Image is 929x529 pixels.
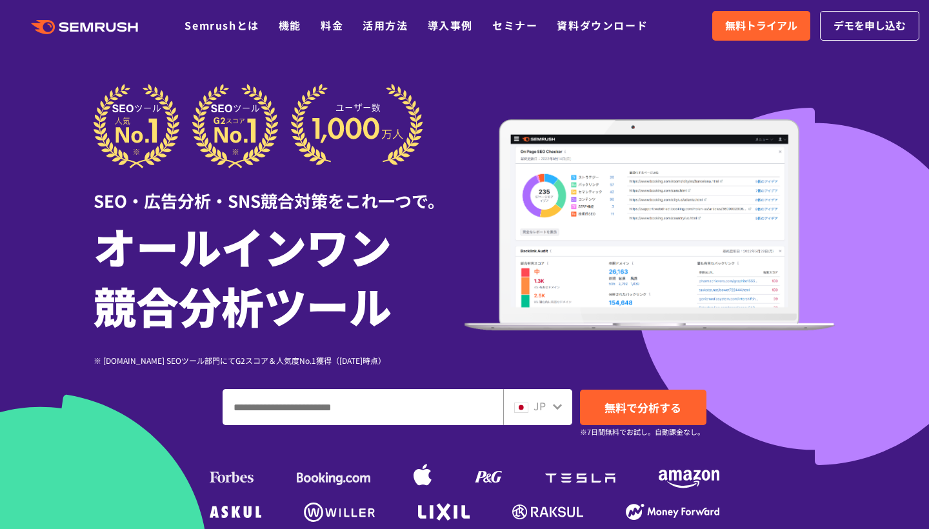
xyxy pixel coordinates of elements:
[321,17,343,33] a: 料金
[712,11,810,41] a: 無料トライアル
[580,390,706,425] a: 無料で分析する
[557,17,648,33] a: 資料ダウンロード
[834,17,906,34] span: デモを申し込む
[185,17,259,33] a: Semrushとは
[94,354,464,366] div: ※ [DOMAIN_NAME] SEOツール部門にてG2スコア＆人気度No.1獲得（[DATE]時点）
[725,17,797,34] span: 無料トライアル
[363,17,408,33] a: 活用方法
[492,17,537,33] a: セミナー
[94,216,464,335] h1: オールインワン 競合分析ツール
[820,11,919,41] a: デモを申し込む
[534,398,546,414] span: JP
[428,17,473,33] a: 導入事例
[223,390,503,424] input: ドメイン、キーワードまたはURLを入力してください
[279,17,301,33] a: 機能
[94,168,464,213] div: SEO・広告分析・SNS競合対策をこれ一つで。
[604,399,681,415] span: 無料で分析する
[580,426,704,438] small: ※7日間無料でお試し。自動課金なし。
